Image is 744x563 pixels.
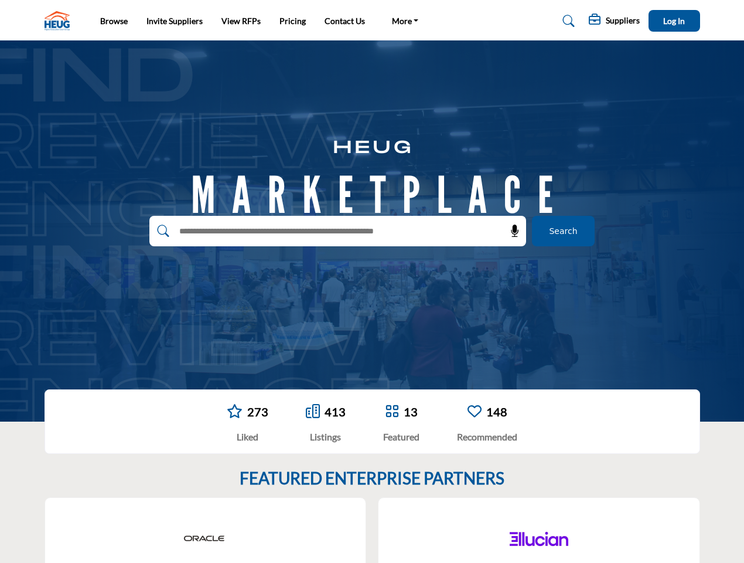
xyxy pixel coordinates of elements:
[549,225,577,238] span: Search
[457,430,517,444] div: Recommended
[606,15,640,26] h5: Suppliers
[45,11,76,30] img: Site Logo
[589,14,640,28] div: Suppliers
[325,405,346,419] a: 413
[385,404,399,420] a: Go to Featured
[551,12,582,30] a: Search
[384,13,427,29] a: More
[649,10,700,32] button: Log In
[247,405,268,419] a: 273
[306,430,346,444] div: Listings
[325,16,365,26] a: Contact Us
[383,430,419,444] div: Featured
[532,216,595,246] button: Search
[146,16,203,26] a: Invite Suppliers
[663,16,685,26] span: Log In
[467,404,482,420] a: Go to Recommended
[227,430,268,444] div: Liked
[240,469,504,489] h2: FEATURED ENTERPRISE PARTNERS
[486,405,507,419] a: 148
[227,404,243,418] i: Go to Liked
[100,16,128,26] a: Browse
[404,405,418,419] a: 13
[221,16,261,26] a: View RFPs
[279,16,306,26] a: Pricing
